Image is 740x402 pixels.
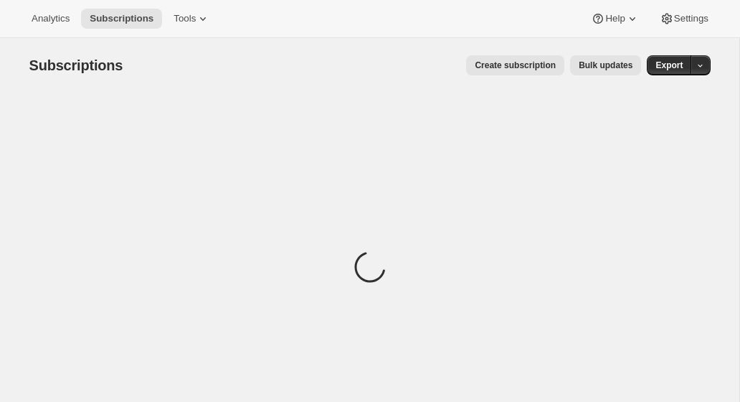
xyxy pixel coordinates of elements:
span: Settings [674,13,708,24]
span: Bulk updates [579,60,632,71]
button: Tools [165,9,219,29]
span: Subscriptions [90,13,153,24]
span: Help [605,13,625,24]
button: Subscriptions [81,9,162,29]
span: Export [655,60,683,71]
button: Analytics [23,9,78,29]
span: Create subscription [475,60,556,71]
button: Help [582,9,647,29]
button: Bulk updates [570,55,641,75]
button: Settings [651,9,717,29]
span: Subscriptions [29,57,123,73]
span: Analytics [32,13,70,24]
button: Create subscription [466,55,564,75]
button: Export [647,55,691,75]
span: Tools [174,13,196,24]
